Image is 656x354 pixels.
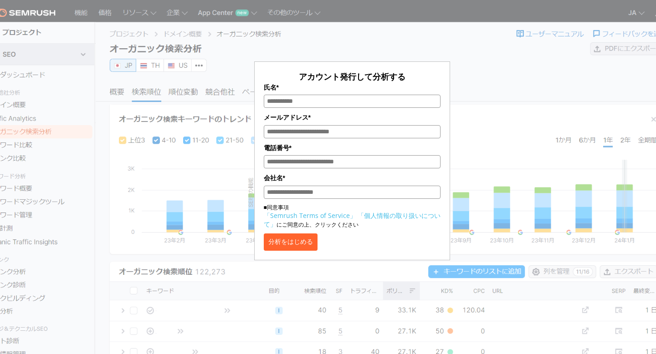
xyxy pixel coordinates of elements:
[264,143,441,153] label: 電話番号*
[299,71,405,82] span: アカウント発行して分析する
[264,203,441,229] p: ■同意事項 にご同意の上、クリックください
[264,112,441,122] label: メールアドレス*
[264,211,441,228] a: 「個人情報の取り扱いについて」
[264,233,318,251] button: 分析をはじめる
[264,211,356,220] a: 「Semrush Terms of Service」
